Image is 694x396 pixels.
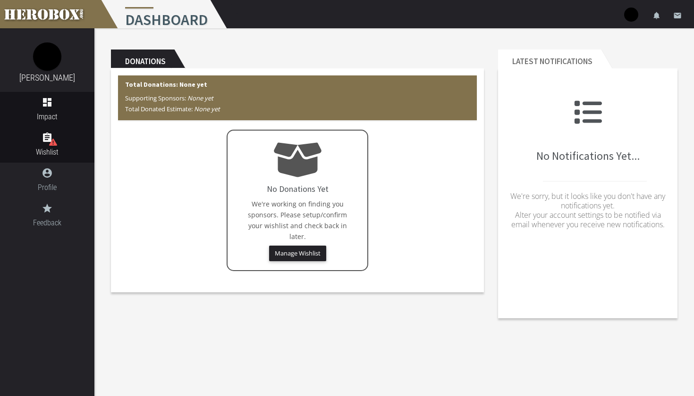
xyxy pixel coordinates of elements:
i: None yet [194,105,220,113]
b: Total Donations: None yet [125,80,207,89]
span: Total Donated Estimate: [125,105,220,113]
i: email [673,11,682,20]
h2: Donations [111,49,174,68]
div: No Notifications Yet... [505,75,670,259]
i: dashboard [42,97,53,108]
span: Supporting Sponsors: [125,94,213,102]
img: user-image [624,8,638,22]
span: Alter your account settings to be notified via email whenever you receive new notifications. [511,210,665,230]
span: We're sorry, but it looks like you don't have any notifications yet. [510,191,665,211]
h2: Latest Notifications [498,49,601,68]
div: Total Donations: None yet [118,75,477,120]
a: [PERSON_NAME] [19,73,75,82]
h2: No Notifications Yet... [505,98,670,162]
h4: No Donations Yet [267,184,329,194]
p: We're working on finding you sponsors. Please setup/confirm your wishlist and check back in later. [237,198,358,242]
img: image [33,42,61,71]
button: Manage Wishlist [269,246,326,261]
i: None yet [187,94,213,102]
i: notifications [652,11,661,20]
